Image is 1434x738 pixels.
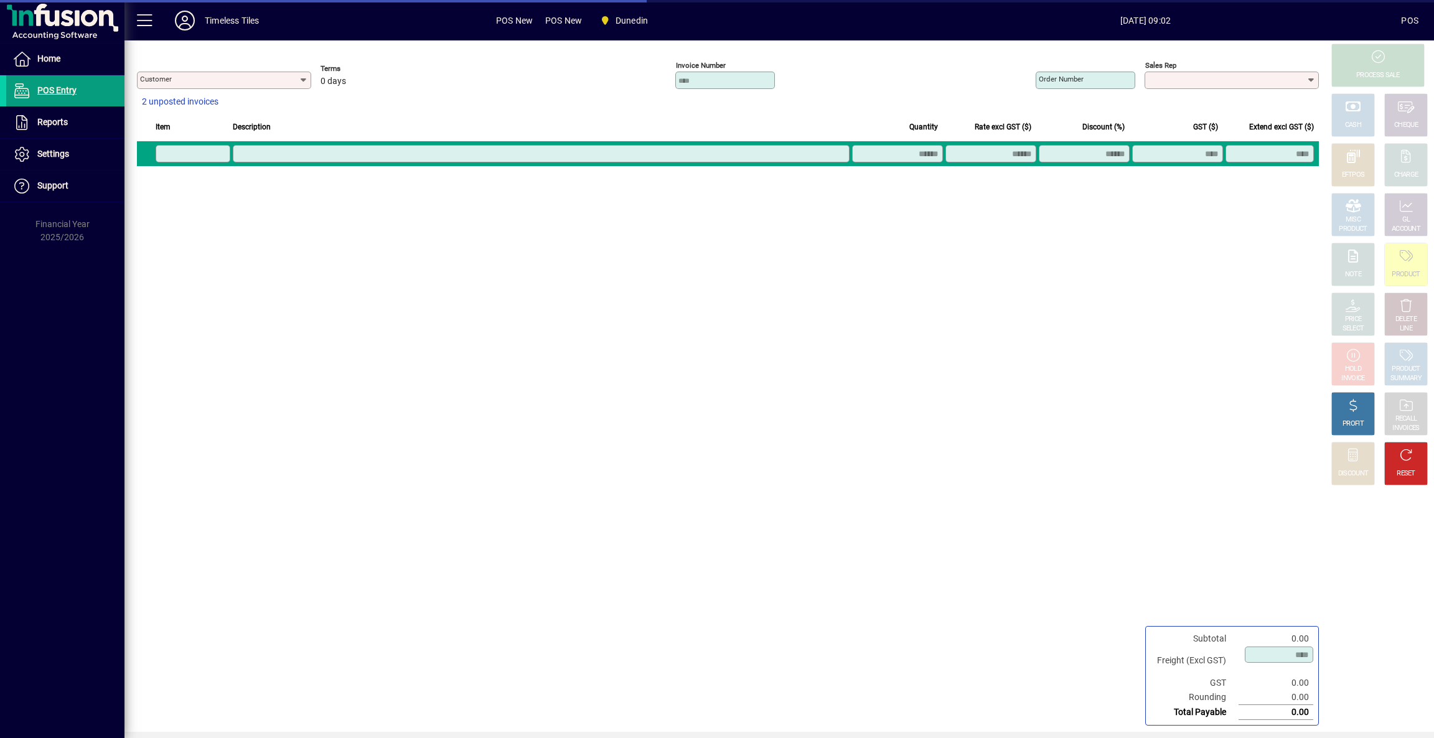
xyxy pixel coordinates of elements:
[37,117,68,127] span: Reports
[321,65,395,73] span: Terms
[1356,71,1400,80] div: PROCESS SALE
[142,95,218,108] span: 2 unposted invoices
[1151,705,1239,720] td: Total Payable
[137,91,223,113] button: 2 unposted invoices
[205,11,259,30] div: Timeless Tiles
[6,107,124,138] a: Reports
[1239,690,1313,705] td: 0.00
[1392,270,1420,279] div: PRODUCT
[37,180,68,190] span: Support
[1395,414,1417,424] div: RECALL
[37,149,69,159] span: Settings
[1402,215,1410,225] div: GL
[1239,676,1313,690] td: 0.00
[909,120,938,134] span: Quantity
[1151,676,1239,690] td: GST
[1249,120,1314,134] span: Extend excl GST ($)
[1338,469,1368,479] div: DISCOUNT
[1400,324,1412,334] div: LINE
[1345,121,1361,130] div: CASH
[1394,121,1418,130] div: CHEQUE
[545,11,582,30] span: POS New
[1346,215,1361,225] div: MISC
[1392,365,1420,374] div: PRODUCT
[676,61,726,70] mat-label: Invoice number
[1342,170,1365,180] div: EFTPOS
[1395,315,1417,324] div: DELETE
[140,75,172,83] mat-label: Customer
[321,77,346,86] span: 0 days
[6,170,124,202] a: Support
[1239,705,1313,720] td: 0.00
[165,9,205,32] button: Profile
[1151,632,1239,646] td: Subtotal
[1339,225,1367,234] div: PRODUCT
[1151,646,1239,676] td: Freight (Excl GST)
[6,44,124,75] a: Home
[1397,469,1415,479] div: RESET
[1082,120,1125,134] span: Discount (%)
[37,85,77,95] span: POS Entry
[1193,120,1218,134] span: GST ($)
[1341,374,1364,383] div: INVOICE
[1392,225,1420,234] div: ACCOUNT
[1345,315,1362,324] div: PRICE
[233,120,271,134] span: Description
[594,9,653,32] span: Dunedin
[156,120,171,134] span: Item
[1343,324,1364,334] div: SELECT
[496,11,533,30] span: POS New
[1394,170,1418,180] div: CHARGE
[1345,365,1361,374] div: HOLD
[1343,419,1364,429] div: PROFIT
[37,54,60,63] span: Home
[6,139,124,170] a: Settings
[975,120,1031,134] span: Rate excl GST ($)
[1239,632,1313,646] td: 0.00
[1151,690,1239,705] td: Rounding
[1039,75,1084,83] mat-label: Order number
[1401,11,1418,30] div: POS
[616,11,648,30] span: Dunedin
[1345,270,1361,279] div: NOTE
[1145,61,1176,70] mat-label: Sales rep
[1390,374,1422,383] div: SUMMARY
[890,11,1402,30] span: [DATE] 09:02
[1392,424,1419,433] div: INVOICES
